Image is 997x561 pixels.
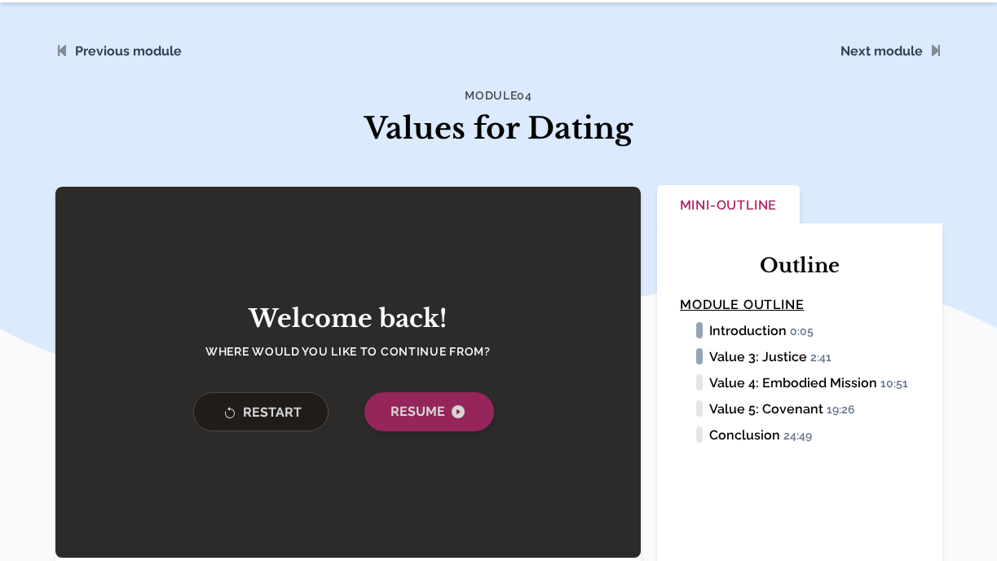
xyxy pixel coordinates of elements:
li: Value 4: Embodied Mission [690,373,919,393]
h4: Where would you like to continue from? [177,343,519,360]
span: 2:41 [810,351,839,365]
li: Value 5: Covenant [690,400,919,419]
h2: Welcome back! [177,304,519,334]
button: Mini-Outline [657,185,800,228]
h2: Outline [680,253,919,279]
a: Previous module [75,43,182,59]
button: Resume [364,392,494,431]
h1: Values for Dating [290,107,708,151]
span: Restart [220,403,302,423]
span: 0:05 [790,325,821,339]
li: Conclusion [690,426,919,445]
li: Value 3: Justice [690,347,919,367]
span: 10:51 [880,377,915,391]
span: 19:26 [827,403,862,417]
span: 24:49 [783,429,819,444]
span: Resume [390,402,468,422]
h4: Module Outline [680,295,919,315]
li: Introduction [690,321,919,341]
button: Restart [193,392,329,431]
a: Next module [840,43,923,59]
h4: Module 04 [290,87,708,104]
